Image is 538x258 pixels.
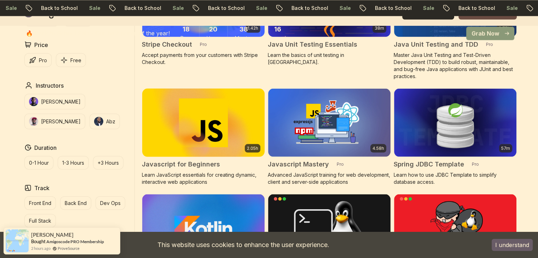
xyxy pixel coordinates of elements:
button: Full Stack [24,214,56,227]
p: Pro [468,160,483,168]
button: Front End [24,196,56,210]
h2: Javascript Mastery [268,159,329,169]
p: Master Java Unit Testing and Test-Driven Development (TDD) to build robust, maintainable, and bug... [394,51,517,80]
p: Grab Now [472,29,499,37]
p: Pro [39,57,47,64]
p: Abz [106,118,115,125]
p: Sale [166,5,188,12]
p: [PERSON_NAME] [41,98,81,105]
p: 1-3 Hours [62,159,84,166]
img: Javascript Mastery card [268,88,391,157]
a: Javascript Mastery card4.58hJavascript MasteryProAdvanced JavaScript training for web development... [268,88,391,186]
img: Javascript for Beginners card [139,87,267,158]
p: Sale [416,5,439,12]
button: +3 Hours [93,156,123,169]
h2: Duration [34,143,57,152]
p: Back to School [451,5,499,12]
img: provesource social proof notification image [6,229,29,252]
h2: Javascript for Beginners [142,159,220,169]
p: Advanced JavaScript training for web development, client and server-side applications [268,171,391,185]
span: 20 Hours [209,24,218,34]
button: Dev Ops [96,196,125,210]
span: 38 Minutes [239,24,248,34]
button: instructor imgAbz [89,113,120,129]
p: Free [70,57,81,64]
a: Amigoscode PRO Membership [46,239,104,244]
p: Learn JavaScript essentials for creating dynamic, interactive web applications [142,171,265,185]
p: Accept payments from your customers with Stripe Checkout. [142,51,265,65]
p: 2.05h [247,145,258,151]
p: 🔥 Back to School Sale - Our best prices of the year! [26,29,170,37]
p: 4.58h [372,145,384,151]
img: instructor img [29,117,38,126]
span: 16 Seconds [274,24,281,34]
button: instructor img[PERSON_NAME] [24,94,85,109]
span: 18 Days [183,24,190,34]
p: Dev Ops [100,199,121,206]
button: instructor img[PERSON_NAME] [24,113,85,129]
button: 0-1 Hour [24,156,53,169]
div: This website uses cookies to enhance the user experience. [5,237,481,253]
p: Back to School [284,5,332,12]
p: 57m [501,145,510,151]
button: Free [56,53,86,67]
p: Sale [332,5,355,12]
button: Back End [60,196,91,210]
span: Hours [207,34,220,41]
a: Javascript for Beginners card2.05hJavascript for BeginnersLearn JavaScript essentials for creatin... [142,88,265,186]
img: Spring JDBC Template card [394,88,516,157]
button: Accept cookies [492,239,533,251]
span: Seconds [267,34,288,41]
p: Back to School [201,5,249,12]
h2: Instructors [36,81,64,89]
p: 0-1 Hour [29,159,49,166]
span: 2 hours ago [31,245,51,251]
p: Front End [29,199,51,206]
p: Back to School [368,5,416,12]
p: Back to School [117,5,166,12]
p: Sale [82,5,105,12]
a: ProveSource [58,245,80,251]
p: Sale [249,5,272,12]
h2: Track [34,183,50,192]
p: +3 Hours [98,159,119,166]
button: Pro [24,53,52,67]
img: instructor img [94,117,103,126]
a: Spring JDBC Template card57mSpring JDBC TemplateProLearn how to use JDBC Template to simplify dat... [394,88,517,186]
span: Minutes [235,34,253,41]
p: Learn how to use JDBC Template to simplify database access. [394,171,517,185]
p: Back End [65,199,87,206]
p: Sale [499,5,522,12]
img: instructor img [29,97,38,106]
h2: Spring JDBC Template [394,159,464,169]
p: Pro [332,160,348,168]
p: Back to School [34,5,82,12]
span: Days [180,34,192,41]
span: Bought [31,239,46,244]
button: 1-3 Hours [58,156,89,169]
p: [PERSON_NAME] [41,118,81,125]
p: Learn the basics of unit testing in [GEOGRAPHIC_DATA]. [268,51,391,65]
span: [PERSON_NAME] [31,232,74,238]
p: Full Stack [29,217,51,224]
